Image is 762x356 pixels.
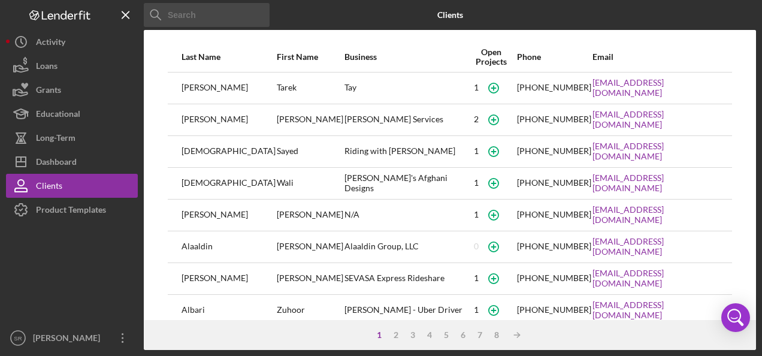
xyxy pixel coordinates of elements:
div: [PERSON_NAME] [182,105,276,135]
button: Long-Term [6,126,138,150]
div: 1 [474,273,479,283]
div: [PHONE_NUMBER] [517,242,591,251]
a: [EMAIL_ADDRESS][DOMAIN_NAME] [592,141,718,161]
div: Wali [277,168,343,198]
a: [EMAIL_ADDRESS][DOMAIN_NAME] [592,173,718,192]
div: Activity [36,30,65,57]
div: Open Projects [467,47,516,67]
div: [DEMOGRAPHIC_DATA] [182,137,276,167]
div: Email [592,52,718,62]
div: Clients [36,174,62,201]
div: Alaaldin [182,232,276,262]
div: Tay [344,73,465,103]
div: First Name [277,52,343,62]
div: [PERSON_NAME] [277,105,343,135]
div: 5 [438,330,455,340]
div: SEVASA Express Rideshare [344,264,465,294]
div: [PERSON_NAME] [277,264,343,294]
div: [PHONE_NUMBER] [517,114,591,124]
div: [PERSON_NAME] [182,264,276,294]
div: Open Intercom Messenger [721,303,750,332]
input: Search [144,3,270,27]
div: [PERSON_NAME] [182,200,276,230]
div: [PERSON_NAME] [182,73,276,103]
a: [EMAIL_ADDRESS][DOMAIN_NAME] [592,300,718,319]
button: Activity [6,30,138,54]
a: [EMAIL_ADDRESS][DOMAIN_NAME] [592,110,718,129]
div: [PHONE_NUMBER] [517,305,591,315]
div: 1 [474,83,479,92]
div: Sayed [277,137,343,167]
a: [EMAIL_ADDRESS][DOMAIN_NAME] [592,268,718,288]
a: [EMAIL_ADDRESS][DOMAIN_NAME] [592,237,718,256]
div: 4 [421,330,438,340]
button: Clients [6,174,138,198]
button: Product Templates [6,198,138,222]
div: [PERSON_NAME] [30,326,108,353]
div: Zuhoor [277,295,343,325]
div: 1 [474,178,479,188]
a: [EMAIL_ADDRESS][DOMAIN_NAME] [592,78,718,97]
div: N/A [344,200,465,230]
div: 2 [474,114,479,124]
div: [PHONE_NUMBER] [517,146,591,156]
div: [PHONE_NUMBER] [517,273,591,283]
div: 1 [371,330,388,340]
div: 2 [388,330,404,340]
div: [PHONE_NUMBER] [517,178,591,188]
div: 1 [474,210,479,219]
button: Educational [6,102,138,126]
div: Dashboard [36,150,77,177]
div: Phone [517,52,591,62]
div: Riding with [PERSON_NAME] [344,137,465,167]
div: Tarek [277,73,343,103]
div: Albari [182,295,276,325]
div: 7 [471,330,488,340]
div: Educational [36,102,80,129]
div: [DEMOGRAPHIC_DATA] [182,168,276,198]
div: Loans [36,54,58,81]
div: [PERSON_NAME]'s Afghani Designs [344,168,465,198]
div: 6 [455,330,471,340]
div: 8 [488,330,505,340]
div: [PERSON_NAME] Services [344,105,465,135]
div: 3 [404,330,421,340]
div: Grants [36,78,61,105]
div: 1 [474,305,479,315]
button: Dashboard [6,150,138,174]
button: SR[PERSON_NAME] [6,326,138,350]
div: [PERSON_NAME] [277,200,343,230]
div: [PERSON_NAME] - Uber Driver [344,295,465,325]
button: Grants [6,78,138,102]
div: Alaaldin Group, LLC [344,232,465,262]
div: Business [344,52,465,62]
div: Product Templates [36,198,106,225]
b: Clients [437,10,463,20]
text: SR [14,335,22,342]
div: Last Name [182,52,276,62]
div: [PHONE_NUMBER] [517,210,591,219]
div: [PHONE_NUMBER] [517,83,591,92]
div: Long-Term [36,126,75,153]
div: [PERSON_NAME] [277,232,343,262]
button: Loans [6,54,138,78]
div: 0 [474,242,479,251]
div: 1 [474,146,479,156]
a: [EMAIL_ADDRESS][DOMAIN_NAME] [592,205,718,224]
